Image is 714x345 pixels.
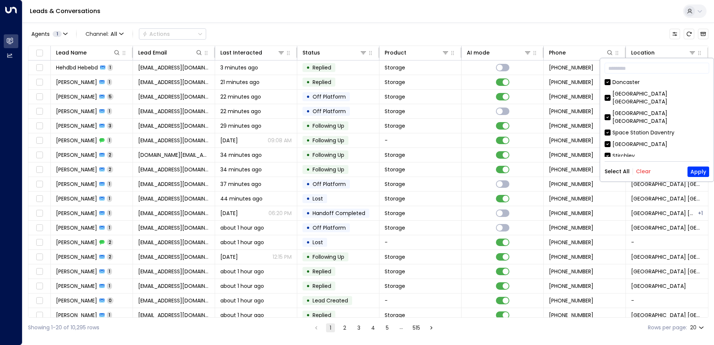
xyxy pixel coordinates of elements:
[56,180,97,188] span: James Davis
[313,78,331,86] span: Replied
[605,140,709,148] div: [GEOGRAPHIC_DATA]
[138,209,209,217] span: clean4youo@gmail.com
[313,297,348,304] span: Lead Created
[549,166,593,173] span: +447572119507
[220,48,262,57] div: Last Interacted
[138,239,209,246] span: serenaukshop@gmail.com
[549,137,593,144] span: +447889747255
[605,129,709,137] div: Space Station Daventry
[313,209,365,217] span: Handoff Completed
[35,194,44,203] span: Toggle select row
[385,209,405,217] span: Storage
[53,31,62,37] span: 1
[698,29,708,39] button: Archived Leads
[56,78,97,86] span: Kevin Simmonds
[306,105,310,118] div: •
[385,180,405,188] span: Storage
[35,78,44,87] span: Toggle select row
[670,29,680,39] button: Customize
[111,31,117,37] span: All
[411,323,422,332] button: Go to page 515
[138,311,209,319] span: bunniehuggers@gmail.com
[626,293,708,308] td: -
[138,122,209,130] span: c.ozulaa@yahoo.com
[107,268,112,274] span: 1
[385,151,405,159] span: Storage
[313,311,331,319] span: Replied
[138,195,209,202] span: clean4youo@gmail.com
[107,152,113,158] span: 2
[549,151,593,159] span: +447707821112
[302,48,320,57] div: Status
[138,166,209,173] span: bhsharky64@gmail.com
[56,48,87,57] div: Lead Name
[549,268,593,275] span: +614675919288
[313,166,344,173] span: Following Up
[306,309,310,321] div: •
[612,129,674,137] div: Space Station Daventry
[56,108,97,115] span: Phil Sargent
[306,163,310,176] div: •
[631,195,703,202] span: Space Station Castle Bromwich
[142,31,170,37] div: Actions
[138,282,209,290] span: khannnali12@gmail.com
[306,149,310,161] div: •
[107,254,113,260] span: 2
[35,121,44,131] span: Toggle select row
[306,294,310,307] div: •
[108,64,113,71] span: 1
[35,267,44,276] span: Toggle select row
[56,166,97,173] span: Brian Harding
[220,311,264,319] span: about 1 hour ago
[612,78,640,86] div: Doncaster
[268,209,292,217] p: 06:20 PM
[306,76,310,88] div: •
[107,239,113,245] span: 2
[605,168,630,174] button: Select All
[35,223,44,233] span: Toggle select row
[549,93,593,100] span: +447896594271
[549,48,614,57] div: Phone
[311,323,436,332] nav: pagination navigation
[220,239,264,246] span: about 1 hour ago
[605,78,709,86] div: Doncaster
[220,122,261,130] span: 29 minutes ago
[220,48,285,57] div: Last Interacted
[313,108,346,115] span: Off Platform
[313,137,344,144] span: Following Up
[28,324,99,332] div: Showing 1-20 of 10,295 rows
[302,48,367,57] div: Status
[56,122,97,130] span: Zula Chultem
[379,133,462,147] td: -
[313,64,331,71] span: Replied
[306,178,310,190] div: •
[138,180,209,188] span: ezandjimd@outlook.com
[139,28,206,40] button: Actions
[306,265,310,278] div: •
[467,48,490,57] div: AI mode
[549,282,593,290] span: +447459146975
[549,195,593,202] span: +447931788292
[35,63,44,72] span: Toggle select row
[636,168,651,174] button: Clear
[549,253,593,261] span: +447966392318
[340,323,349,332] button: Go to page 2
[83,29,127,39] button: Channel:All
[138,253,209,261] span: serenaukshop@gmail.com
[107,122,113,129] span: 3
[107,224,112,231] span: 1
[631,180,703,188] span: Space Station Kings Heath
[35,252,44,262] span: Toggle select row
[56,311,97,319] span: Shanna Van Vlaanderen
[35,209,44,218] span: Toggle select row
[549,64,593,71] span: +44740404040044
[56,282,97,290] span: Ali Khan
[648,324,687,332] label: Rows per page:
[56,253,97,261] span: Olivia Han
[107,137,112,143] span: 1
[35,311,44,320] span: Toggle select row
[56,137,97,144] span: Zula Chultem
[379,235,462,249] td: -
[549,78,593,86] span: +447450436005
[138,297,209,304] span: khannnali12@gmail.com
